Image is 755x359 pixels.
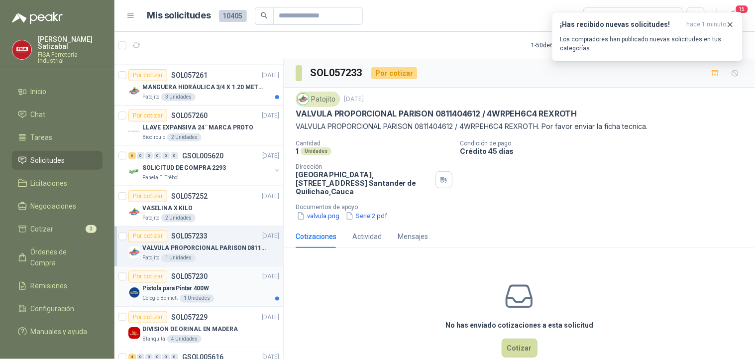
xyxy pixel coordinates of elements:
[12,151,103,170] a: Solicitudes
[502,339,538,358] button: Cotizar
[161,214,196,222] div: 2 Unidades
[12,299,103,318] a: Configuración
[298,94,309,105] img: Company Logo
[12,276,103,295] a: Remisiones
[687,20,727,29] span: hace 1 minuto
[154,152,161,159] div: 0
[296,109,577,119] p: VALVULA PROPORCIONAL PARISON 0811404612 / 4WRPEH6C4 REXROTH
[344,95,364,104] p: [DATE]
[114,267,283,307] a: Por cotizarSOL057230[DATE] Company LogoPistola para Pintar 400WColegio Bennett1 Unidades
[725,7,743,25] button: 15
[296,147,299,155] p: 1
[262,272,279,282] p: [DATE]
[560,20,683,29] h3: ¡Has recibido nuevas solicitudes!
[344,211,388,221] button: Serie 2.pdf
[128,190,167,202] div: Por cotizar
[114,307,283,348] a: Por cotizarSOL057229[DATE] Company LogoDIVISION DE ORINAL EN MADERABlanquita4 Unidades
[142,244,266,253] p: VALVULA PROPORCIONAL PARISON 0811404612 / 4WRPEH6C4 REXROTH
[310,65,363,81] h3: SOL057233
[128,125,140,137] img: Company Logo
[296,211,340,221] button: valvula.png
[296,231,336,242] div: Cotizaciones
[171,72,208,79] p: SOL057261
[128,110,167,121] div: Por cotizar
[114,227,283,267] a: Por cotizarSOL057233[DATE] Company LogoVALVULA PROPORCIONAL PARISON 0811404612 / 4WRPEH6C4 REXROT...
[142,335,165,343] p: Blanquita
[161,93,196,101] div: 3 Unidades
[182,152,223,159] p: GSOL005620
[128,311,167,323] div: Por cotizar
[296,140,452,147] p: Cantidad
[142,123,253,132] p: LLAVE EXPANSIVA 24¨ MARCA PROTO
[171,152,178,159] div: 0
[142,254,159,262] p: Patojito
[171,273,208,280] p: SOL057230
[301,147,331,155] div: Unidades
[12,220,103,239] a: Cotizar3
[12,242,103,272] a: Órdenes de Compra
[532,37,596,53] div: 1 - 50 de 6892
[31,280,68,291] span: Remisiones
[167,133,202,141] div: 2 Unidades
[128,166,140,178] img: Company Logo
[560,35,735,53] p: Los compradores han publicado nuevas solicitudes en tus categorías.
[142,133,165,141] p: Biocirculo
[114,65,283,106] a: Por cotizarSOL057261[DATE] Company LogoMANGUERA HIDRÁULICA 3/4 X 1.20 METROS DE LONGITUD HR-HR-AC...
[180,295,214,303] div: 1 Unidades
[219,10,247,22] span: 10405
[296,92,340,107] div: Patojito
[296,121,743,132] p: VALVULA PROPORCIONAL PARISON 0811404612 / 4WRPEH6C4 REXROTH. Por favor enviar la ficha tecnica.
[162,152,170,159] div: 0
[31,178,68,189] span: Licitaciones
[352,231,382,242] div: Actividad
[142,284,209,294] p: Pistola para Pintar 400W
[161,254,196,262] div: 1 Unidades
[371,67,417,79] div: Por cotizar
[114,106,283,146] a: Por cotizarSOL057260[DATE] Company LogoLLAVE EXPANSIVA 24¨ MARCA PROTOBiocirculo2 Unidades
[142,214,159,222] p: Patojito
[171,112,208,119] p: SOL057260
[142,325,238,334] p: DIVISION DE ORINAL EN MADERA
[460,147,751,155] p: Crédito 45 días
[38,36,103,50] p: [PERSON_NAME] Satizabal
[142,174,179,182] p: Panela El Trébol
[262,111,279,120] p: [DATE]
[142,295,178,303] p: Colegio Bennett
[12,322,103,341] a: Manuales y ayuda
[86,225,97,233] span: 3
[31,109,46,120] span: Chat
[128,327,140,339] img: Company Logo
[31,326,88,337] span: Manuales y ayuda
[12,197,103,216] a: Negociaciones
[128,206,140,218] img: Company Logo
[296,204,751,211] p: Documentos de apoyo
[171,193,208,200] p: SOL057252
[262,313,279,322] p: [DATE]
[296,163,431,170] p: Dirección
[31,132,53,143] span: Tareas
[31,86,47,97] span: Inicio
[31,155,65,166] span: Solicitudes
[128,85,140,97] img: Company Logo
[12,12,63,24] img: Logo peakr
[145,152,153,159] div: 0
[128,231,167,242] div: Por cotizar
[445,320,593,331] h3: No has enviado cotizaciones a esta solicitud
[128,150,281,182] a: 6 0 0 0 0 0 GSOL005620[DATE] Company LogoSOLICITUD DE COMPRA 2293Panela El Trébol
[147,8,211,23] h1: Mis solicitudes
[167,335,202,343] div: 4 Unidades
[31,246,93,268] span: Órdenes de Compra
[142,163,226,173] p: SOLICITUD DE COMPRA 2293
[128,152,136,159] div: 6
[171,233,208,240] p: SOL057233
[12,105,103,124] a: Chat
[31,201,77,212] span: Negociaciones
[114,186,283,227] a: Por cotizarSOL057252[DATE] Company LogoVASELINA X KILOPatojito2 Unidades
[262,192,279,201] p: [DATE]
[128,69,167,81] div: Por cotizar
[38,52,103,64] p: FISA Ferreteria Industrial
[590,10,611,21] div: Todas
[398,231,428,242] div: Mensajes
[12,40,31,59] img: Company Logo
[142,93,159,101] p: Patojito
